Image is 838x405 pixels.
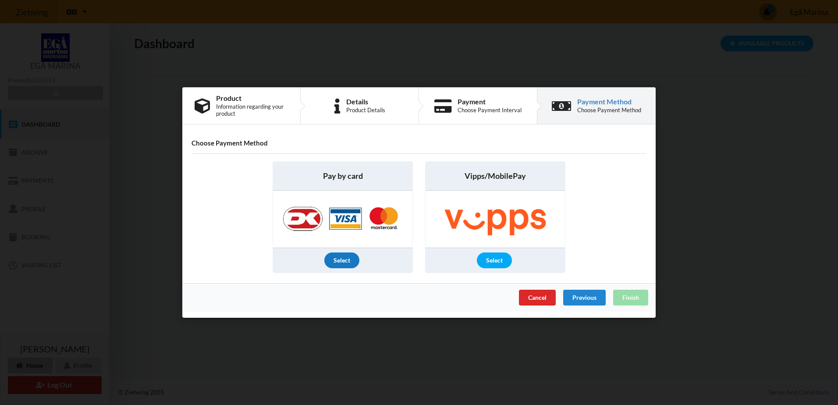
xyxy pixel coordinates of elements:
img: Nets [274,191,412,248]
span: Vipps/MobilePay [465,171,526,181]
div: Details [346,98,385,105]
div: Payment [458,98,522,105]
div: Product Details [346,107,385,114]
div: Select [324,252,359,268]
h4: Choose Payment Method [192,139,646,147]
div: Information regarding your product [216,103,288,117]
span: Pay by card [323,171,363,181]
img: Vipps/MobilePay [426,191,565,248]
div: Choose Payment Method [577,107,641,114]
div: Choose Payment Interval [458,107,522,114]
div: Previous [563,290,606,306]
div: Select [477,252,512,268]
div: Cancel [519,290,556,306]
div: Product [216,95,288,102]
div: Payment Method [577,98,641,105]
